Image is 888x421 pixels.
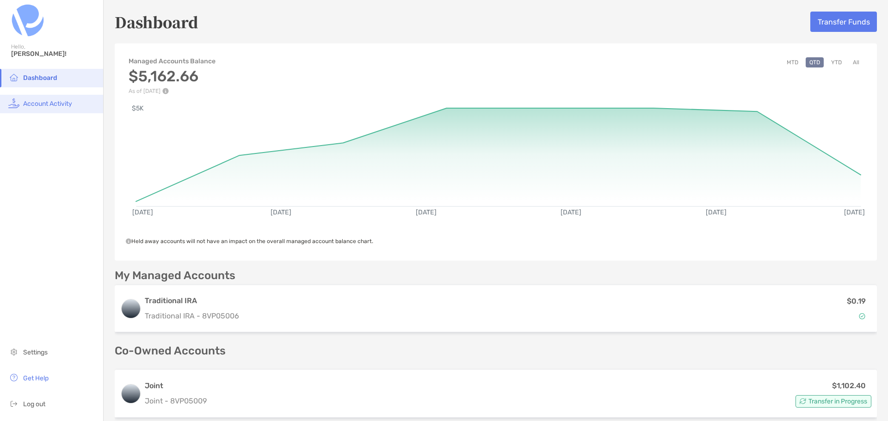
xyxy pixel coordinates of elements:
h3: Traditional IRA [145,295,239,306]
img: Zoe Logo [11,4,44,37]
p: Joint - 8VP05009 [145,395,207,407]
span: Get Help [23,374,49,382]
img: logo account [122,384,140,403]
p: $1,102.40 [832,380,866,391]
h3: Joint [145,380,207,391]
span: Dashboard [23,74,57,82]
text: [DATE] [271,208,291,216]
text: $5K [132,104,144,112]
span: Log out [23,400,45,408]
text: [DATE] [132,208,153,216]
button: All [849,57,863,67]
text: [DATE] [706,208,727,216]
img: get-help icon [8,372,19,383]
span: Held away accounts will not have an impact on the overall managed account balance chart. [126,238,373,244]
span: Account Activity [23,100,72,108]
p: As of [DATE] [129,88,216,94]
span: [PERSON_NAME]! [11,50,98,58]
h4: Managed Accounts Balance [129,57,216,65]
img: household icon [8,72,19,83]
text: [DATE] [416,208,437,216]
img: settings icon [8,346,19,357]
span: Transfer in Progress [808,399,867,404]
text: [DATE] [844,208,865,216]
h3: $5,162.66 [129,67,216,85]
button: Transfer Funds [810,12,877,32]
h5: Dashboard [115,11,198,32]
img: Account Status icon [800,398,806,404]
text: [DATE] [561,208,581,216]
img: Account Status icon [859,313,865,319]
p: Traditional IRA - 8VP05006 [145,310,239,322]
button: YTD [827,57,845,67]
p: My Managed Accounts [115,270,235,281]
img: Performance Info [162,88,169,94]
p: $0.19 [847,295,866,307]
img: logout icon [8,398,19,409]
p: Co-Owned Accounts [115,345,877,357]
button: QTD [806,57,824,67]
img: logo account [122,299,140,318]
button: MTD [783,57,802,67]
span: Settings [23,348,48,356]
img: activity icon [8,98,19,109]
